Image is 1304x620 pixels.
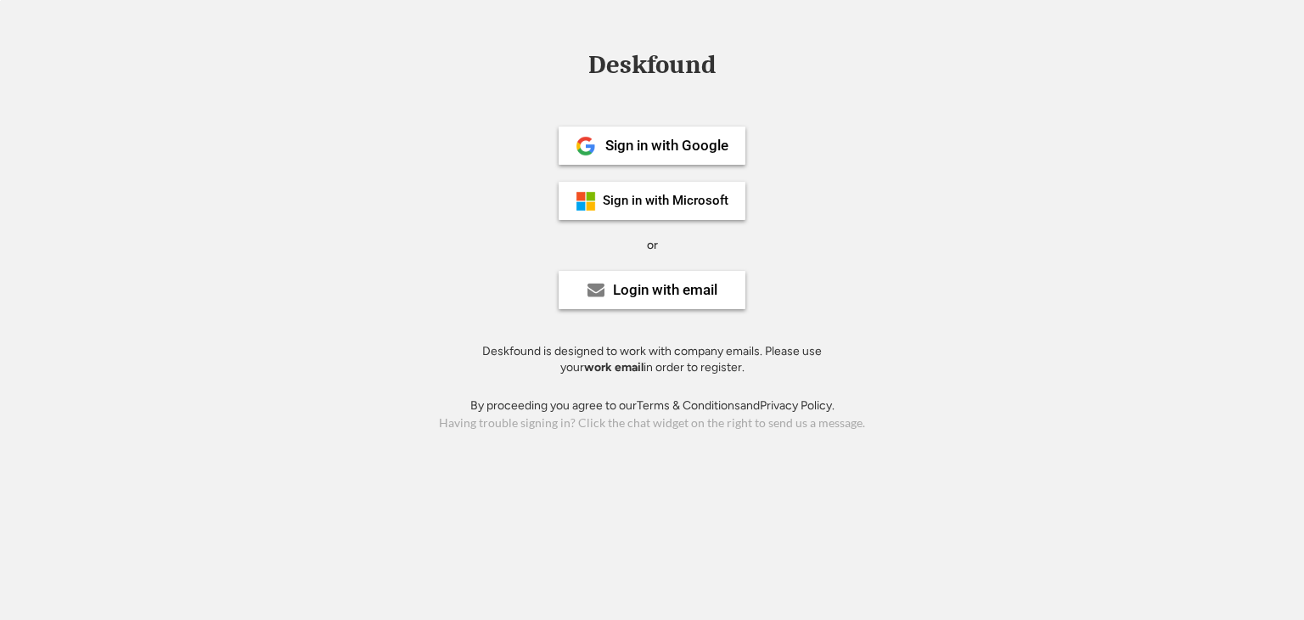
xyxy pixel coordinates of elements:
div: or [647,237,658,254]
a: Privacy Policy. [760,398,835,413]
a: Terms & Conditions [637,398,740,413]
div: Sign in with Google [605,138,728,153]
img: 1024px-Google__G__Logo.svg.png [576,136,596,156]
div: Deskfound is designed to work with company emails. Please use your in order to register. [461,343,843,376]
div: Sign in with Microsoft [603,194,728,207]
div: Deskfound [580,52,724,78]
strong: work email [584,360,644,375]
div: Login with email [613,283,717,297]
img: ms-symbollockup_mssymbol_19.png [576,191,596,211]
div: By proceeding you agree to our and [470,397,835,414]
